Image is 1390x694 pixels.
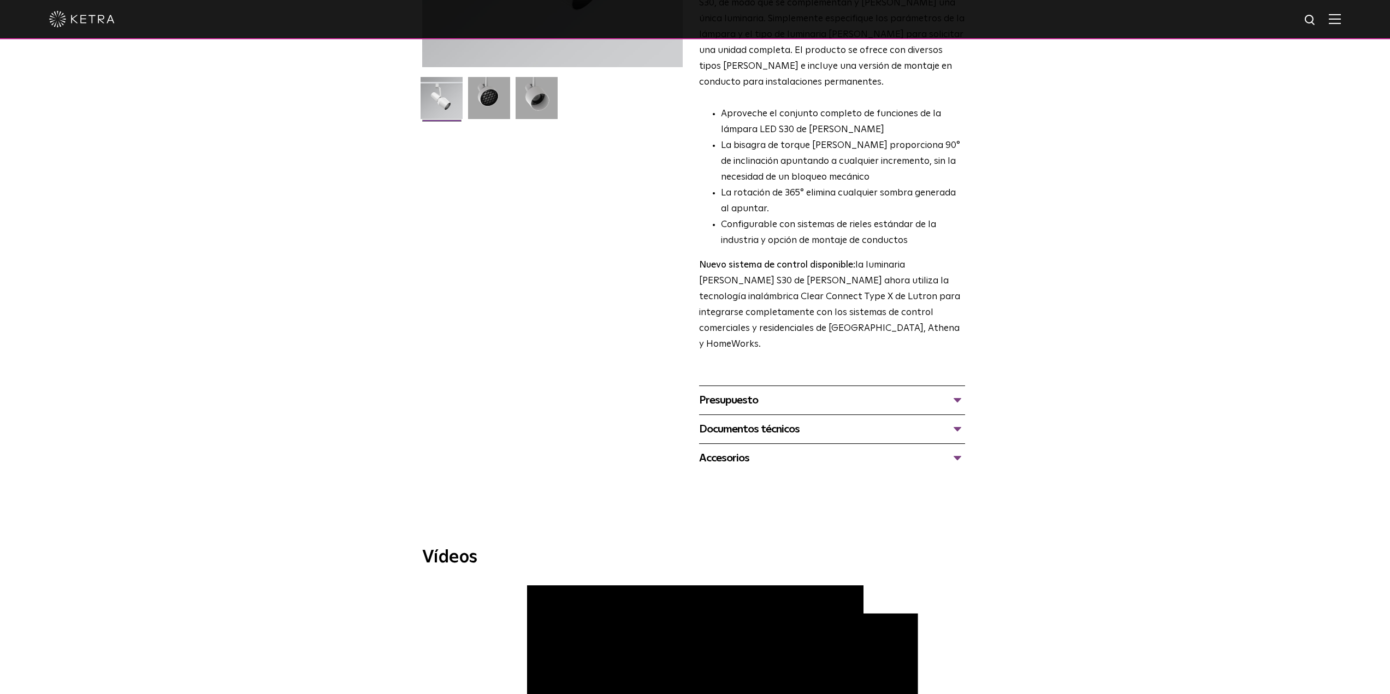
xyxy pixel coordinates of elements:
font: Presupuesto [699,395,758,406]
font: Documentos técnicos [699,424,800,435]
img: logotipo de ketra 2019 blanco [49,11,115,27]
font: Aproveche el conjunto completo de funciones de la lámpara LED S30 de [PERSON_NAME] [721,109,941,134]
img: Luminaria de riel S30 2021 Web Square [421,77,463,127]
img: 9e3d97bd0cf938513d6e [516,77,558,127]
font: Nuevo sistema de control disponible: [699,260,855,270]
font: La rotación de 365° elimina cualquier sombra generada al apuntar. [721,188,956,213]
font: Vídeos [422,549,478,566]
img: 3b1b0dc7630e9da69e6b [468,77,510,127]
font: la luminaria [PERSON_NAME] S30 de [PERSON_NAME] ahora utiliza la tecnología inalámbrica Clear Con... [699,260,960,348]
font: Configurable con sistemas de rieles estándar de la industria y opción de montaje de conductos [721,220,936,245]
img: Hamburger%20Nav.svg [1329,14,1341,24]
font: La bisagra de torque [PERSON_NAME] proporciona 90° de inclinación apuntando a cualquier increment... [721,141,960,182]
img: icono de búsqueda [1304,14,1317,27]
font: Accesorios [699,453,749,464]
